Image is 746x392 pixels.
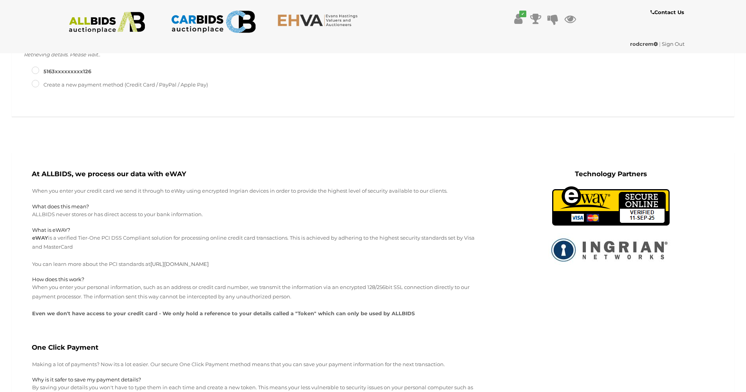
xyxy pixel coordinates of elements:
b: Contact Us [650,9,684,15]
b: One Click Payment [32,343,98,351]
a: [URL][DOMAIN_NAME] [150,261,209,267]
img: CARBIDS.com.au [171,8,256,36]
a: Contact Us [650,8,686,17]
span: | [659,41,661,47]
i: Retrieving details. Please wait.. [24,51,100,58]
img: EHVA.com.au [277,14,362,27]
a: ✔ [513,12,524,26]
label: 5163XXXXXXXXX126 [32,67,91,76]
b: At ALLBIDS, we process our data with eWAY [32,170,186,178]
a: Sign Out [662,41,685,47]
img: eWAY Payment Gateway [552,186,670,226]
strong: Even we don't have access to your credit card - We only hold a reference to your details called a... [32,310,415,316]
h5: What does this mean? [32,204,476,209]
i: ✔ [519,11,526,17]
a: rodcrem [630,41,659,47]
h5: What is eWAY? [32,227,476,233]
img: ALLBIDS.com.au [65,12,150,33]
p: You can learn more about the PCI standards at [32,260,476,269]
p: is a verified Tier-One PCI DSS Compliant solution for processing online credit card transactions.... [32,233,476,252]
b: Technology Partners [575,170,647,178]
p: ALLBIDS never stores or has direct access to your bank information. [32,210,476,219]
h5: Why is it safer to save my payment details? [32,377,476,382]
p: When you enter your personal information, such as an address or credit card number, we transmit t... [32,283,476,301]
p: Making a lot of payments? Now its a lot easier. Our secure One Click Payment method means that yo... [32,360,476,369]
p: When you enter your credit card we send it through to eWay using encrypted Ingrian devices in ord... [32,186,476,195]
h5: How does this work? [32,276,476,282]
label: Create a new payment method (Credit Card / PayPal / Apple Pay) [32,80,208,89]
strong: rodcrem [630,41,658,47]
img: Ingrian network [548,233,674,266]
strong: eWAY [32,235,48,241]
